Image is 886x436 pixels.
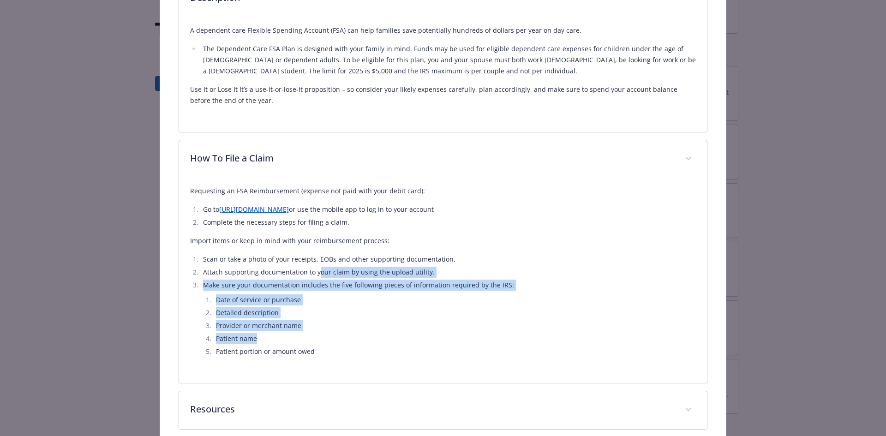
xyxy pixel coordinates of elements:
[200,217,696,228] li: Complete the necessary steps for filing a claim.
[190,84,696,106] p: Use It or Lose It It’s a use-it-or-lose-it proposition – so consider your likely expenses careful...
[190,185,696,197] p: Requesting an FSA Reimbursement (expense not paid with your debit card):
[213,307,696,318] li: Detailed description
[190,402,674,416] p: Resources
[200,43,696,77] li: The Dependent Care FSA Plan is designed with your family in mind. Funds may be used for eligible ...
[190,235,696,246] p: Import items or keep in mind with your reimbursement process:
[213,294,696,305] li: Date of service or purchase
[200,267,696,278] li: Attach supporting documentation to your claim by using the upload utility.
[179,140,707,178] div: How To File a Claim
[179,178,707,383] div: How To File a Claim
[200,204,696,215] li: Go to or use the mobile app to log in to your account
[213,346,696,357] li: Patient portion or amount owed
[190,151,674,165] p: How To File a Claim
[200,254,696,265] li: Scan or take a photo of your receipts, EOBs and other supporting documentation.
[219,205,289,214] a: [URL][DOMAIN_NAME]
[213,320,696,331] li: Provider or merchant name
[200,280,696,357] li: Make sure your documentation includes the five following pieces of information required by the IRS:
[190,25,696,36] p: A dependent care Flexible Spending Account (FSA) can help families save potentially hundreds of d...
[213,333,696,344] li: Patient name
[179,18,707,132] div: Description
[179,391,707,429] div: Resources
